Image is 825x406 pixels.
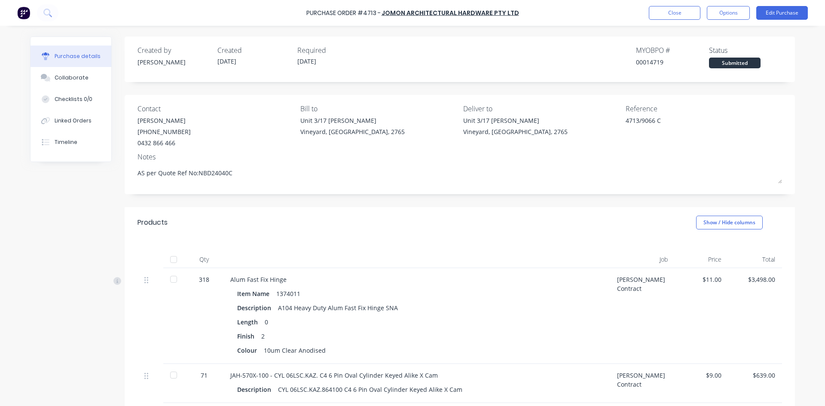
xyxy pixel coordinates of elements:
[696,216,763,229] button: Show / Hide columns
[31,67,111,89] button: Collaborate
[300,127,405,136] div: Vineyard, [GEOGRAPHIC_DATA], 2765
[264,344,326,357] div: 10um Clear Anodised
[192,371,217,380] div: 71
[276,287,300,300] div: 1374011
[709,45,782,55] div: Status
[237,383,278,396] div: Description
[675,251,728,268] div: Price
[137,138,191,147] div: 0432 866 466
[192,275,217,284] div: 318
[735,371,775,380] div: $639.00
[610,251,675,268] div: Job
[382,9,519,17] a: Jomon Architectural Hardware Pty Ltd
[636,45,709,55] div: MYOB PO #
[237,287,276,300] div: Item Name
[137,58,211,67] div: [PERSON_NAME]
[278,302,398,314] div: A104 Heavy Duty Alum Fast Fix Hinge SNA
[230,371,603,380] div: JAH-570X-100 - CYL 06LSC.KAZ. C4 6 Pin Oval Cylinder Keyed Alike X Cam
[300,104,457,114] div: Bill to
[137,45,211,55] div: Created by
[463,104,620,114] div: Deliver to
[31,110,111,131] button: Linked Orders
[137,104,294,114] div: Contact
[278,383,462,396] div: CYL 06LSC.KAZ.864100 C4 6 Pin Oval Cylinder Keyed Alike X Cam
[306,9,381,18] div: Purchase Order #4713 -
[463,127,568,136] div: Vineyard, [GEOGRAPHIC_DATA], 2765
[707,6,750,20] button: Options
[137,164,782,183] textarea: AS per Quote Ref No:NBD24040C
[681,371,721,380] div: $9.00
[55,117,92,125] div: Linked Orders
[17,6,30,19] img: Factory
[137,116,191,125] div: [PERSON_NAME]
[610,268,675,364] div: [PERSON_NAME] Contract
[137,127,191,136] div: [PHONE_NUMBER]
[728,251,782,268] div: Total
[300,116,405,125] div: Unit 3/17 [PERSON_NAME]
[137,217,168,228] div: Products
[55,95,92,103] div: Checklists 0/0
[626,104,782,114] div: Reference
[185,251,223,268] div: Qty
[237,344,264,357] div: Colour
[709,58,761,68] div: Submitted
[463,116,568,125] div: Unit 3/17 [PERSON_NAME]
[217,45,290,55] div: Created
[55,52,101,60] div: Purchase details
[649,6,700,20] button: Close
[31,89,111,110] button: Checklists 0/0
[31,131,111,153] button: Timeline
[626,116,733,135] textarea: 4713/9066 C
[681,275,721,284] div: $11.00
[265,316,268,328] div: 0
[636,58,709,67] div: 00014719
[756,6,808,20] button: Edit Purchase
[237,330,261,342] div: Finish
[230,275,603,284] div: Alum Fast Fix Hinge
[237,316,265,328] div: Length
[55,138,77,146] div: Timeline
[735,275,775,284] div: $3,498.00
[261,330,265,342] div: 2
[610,364,675,403] div: [PERSON_NAME] Contract
[297,45,370,55] div: Required
[137,152,782,162] div: Notes
[55,74,89,82] div: Collaborate
[31,46,111,67] button: Purchase details
[237,302,278,314] div: Description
